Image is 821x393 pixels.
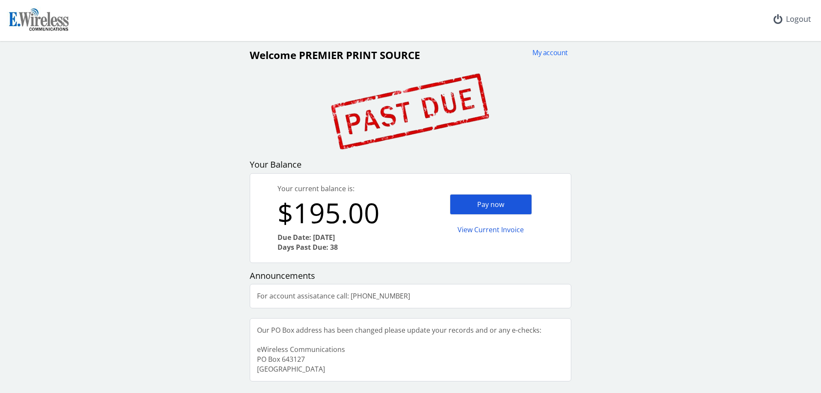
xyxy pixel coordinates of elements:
span: Welcome [250,48,296,62]
div: Our PO Box address has been changed please update your records and or any e-checks: eWireless Com... [250,319,548,381]
div: Due Date: [DATE] Days Past Due: 38 [278,233,410,252]
div: View Current Invoice [450,220,532,240]
div: Your current balance is: [278,184,410,194]
div: My account [527,48,568,58]
span: Your Balance [250,159,301,170]
div: Pay now [450,194,532,215]
span: PREMIER PRINT SOURCE [299,48,420,62]
span: Announcements [250,270,315,281]
div: $195.00 [278,193,410,232]
div: For account assisatance call: [PHONE_NUMBER] [250,284,417,308]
